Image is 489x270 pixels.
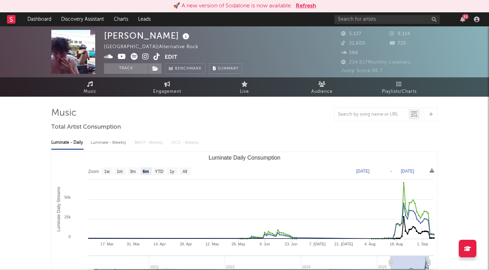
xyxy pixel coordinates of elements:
[182,169,187,174] text: All
[205,242,219,246] text: 12. May
[260,242,270,246] text: 9. Jun
[130,169,136,174] text: 3m
[165,63,206,74] a: Benchmark
[180,242,192,246] text: 28. Apr
[283,77,360,97] a: Audience
[401,169,414,174] text: [DATE]
[360,77,438,97] a: Playlists/Charts
[390,41,406,46] span: 725
[389,169,393,174] text: →
[173,2,292,10] div: 🚀 A new version of Sodatone is now available.
[390,32,410,36] span: 9,114
[170,169,174,174] text: 1y
[127,242,140,246] text: 31. Mar
[165,53,177,62] button: Edit
[129,77,206,97] a: Engagement
[285,242,298,246] text: 23. Jun
[365,242,376,246] text: 4. Aug
[309,242,326,246] text: 7. [DATE]
[175,65,202,73] span: Benchmark
[91,137,128,149] div: Luminate - Weekly
[104,30,191,41] div: [PERSON_NAME]
[462,14,469,19] div: 33
[311,88,333,96] span: Audience
[56,12,109,26] a: Discovery Assistant
[56,187,61,231] text: Luminate Daily Streams
[296,2,316,10] button: Refresh
[69,234,71,239] text: 0
[104,169,110,174] text: 1w
[88,169,99,174] text: Zoom
[232,242,246,246] text: 26. May
[334,242,353,246] text: 21. [DATE]
[334,15,440,24] input: Search for artists
[460,17,465,22] button: 33
[341,69,383,73] span: Jump Score: 86.7
[417,242,428,246] text: 1. Sep
[133,12,156,26] a: Leads
[341,60,411,65] span: 234,617 Monthly Listeners
[390,242,403,246] text: 18. Aug
[209,63,242,74] button: Summary
[104,63,148,74] button: Track
[341,51,358,55] span: 586
[218,67,239,71] span: Summary
[51,137,84,149] div: Luminate - Daily
[84,88,97,96] span: Music
[104,43,207,51] div: [GEOGRAPHIC_DATA] | Alternative Rock
[109,12,133,26] a: Charts
[382,88,417,96] span: Playlists/Charts
[117,169,123,174] text: 1m
[64,195,71,199] text: 50k
[155,169,163,174] text: YTD
[334,112,409,117] input: Search by song name or URL
[341,41,365,46] span: 21,600
[51,123,121,131] span: Total Artist Consumption
[209,155,281,161] text: Luminate Daily Consumption
[22,12,56,26] a: Dashboard
[143,169,149,174] text: 6m
[240,88,249,96] span: Live
[100,242,114,246] text: 17. Mar
[341,32,361,36] span: 5,127
[153,88,181,96] span: Engagement
[206,77,283,97] a: Live
[51,77,129,97] a: Music
[154,242,166,246] text: 14. Apr
[356,169,370,174] text: [DATE]
[64,215,71,219] text: 25k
